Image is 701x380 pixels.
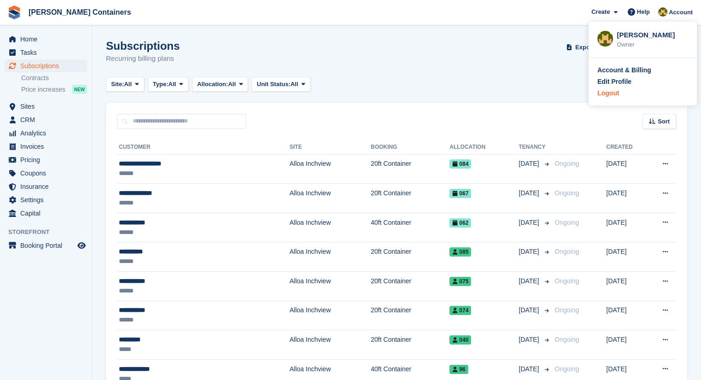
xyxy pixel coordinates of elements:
[5,100,87,113] a: menu
[21,85,65,94] span: Price increases
[518,247,541,257] span: [DATE]
[371,301,449,330] td: 20ft Container
[20,59,76,72] span: Subscriptions
[106,40,180,52] h1: Subscriptions
[554,160,579,167] span: Ongoing
[197,80,228,89] span: Allocation:
[289,213,371,242] td: Alloa Inchview
[5,113,87,126] a: menu
[76,240,87,251] a: Preview store
[617,30,688,38] div: [PERSON_NAME]
[192,77,248,92] button: Allocation: All
[637,7,650,17] span: Help
[289,242,371,272] td: Alloa Inchview
[597,65,651,75] div: Account & Billing
[658,117,670,126] span: Sort
[289,140,371,155] th: Site
[449,365,468,374] span: 96
[371,242,449,272] td: 20ft Container
[8,228,92,237] span: Storefront
[20,153,76,166] span: Pricing
[597,77,688,87] a: Edit Profile
[5,140,87,153] a: menu
[5,167,87,180] a: menu
[20,113,76,126] span: CRM
[449,189,471,198] span: 067
[289,330,371,360] td: Alloa Inchview
[606,213,646,242] td: [DATE]
[554,336,579,343] span: Ongoing
[554,189,579,197] span: Ongoing
[606,154,646,184] td: [DATE]
[449,306,471,315] span: 074
[518,305,541,315] span: [DATE]
[606,242,646,272] td: [DATE]
[371,272,449,301] td: 20ft Container
[20,140,76,153] span: Invoices
[124,80,132,89] span: All
[449,247,471,257] span: 085
[449,277,471,286] span: 075
[606,184,646,213] td: [DATE]
[153,80,169,89] span: Type:
[518,276,541,286] span: [DATE]
[597,65,688,75] a: Account & Billing
[20,167,76,180] span: Coupons
[5,33,87,46] a: menu
[117,140,289,155] th: Customer
[591,7,610,17] span: Create
[111,80,124,89] span: Site:
[289,301,371,330] td: Alloa Inchview
[669,8,693,17] span: Account
[5,46,87,59] a: menu
[597,88,619,98] div: Logout
[5,127,87,140] a: menu
[554,306,579,314] span: Ongoing
[20,127,76,140] span: Analytics
[20,193,76,206] span: Settings
[21,84,87,94] a: Price increases NEW
[289,184,371,213] td: Alloa Inchview
[597,88,688,98] a: Logout
[5,180,87,193] a: menu
[7,6,21,19] img: stora-icon-8386f47178a22dfd0bd8f6a31ec36ba5ce8667c1dd55bd0f319d3a0aa187defe.svg
[5,153,87,166] a: menu
[597,31,613,47] img: Ross Watt
[554,219,579,226] span: Ongoing
[5,193,87,206] a: menu
[658,7,667,17] img: Ross Watt
[21,74,87,82] a: Contracts
[106,53,180,64] p: Recurring billing plans
[606,140,646,155] th: Created
[518,140,551,155] th: Tenancy
[518,188,541,198] span: [DATE]
[565,40,605,55] button: Export
[554,277,579,285] span: Ongoing
[72,85,87,94] div: NEW
[257,80,290,89] span: Unit Status:
[20,207,76,220] span: Capital
[371,213,449,242] td: 40ft Container
[5,239,87,252] a: menu
[575,43,594,52] span: Export
[252,77,310,92] button: Unit Status: All
[449,159,471,169] span: 084
[518,364,541,374] span: [DATE]
[449,335,471,345] span: 040
[148,77,189,92] button: Type: All
[168,80,176,89] span: All
[5,207,87,220] a: menu
[371,330,449,360] td: 20ft Container
[106,77,144,92] button: Site: All
[597,77,631,87] div: Edit Profile
[289,272,371,301] td: Alloa Inchview
[449,218,471,228] span: 062
[20,180,76,193] span: Insurance
[289,154,371,184] td: Alloa Inchview
[606,272,646,301] td: [DATE]
[20,46,76,59] span: Tasks
[371,154,449,184] td: 20ft Container
[554,248,579,255] span: Ongoing
[5,59,87,72] a: menu
[371,140,449,155] th: Booking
